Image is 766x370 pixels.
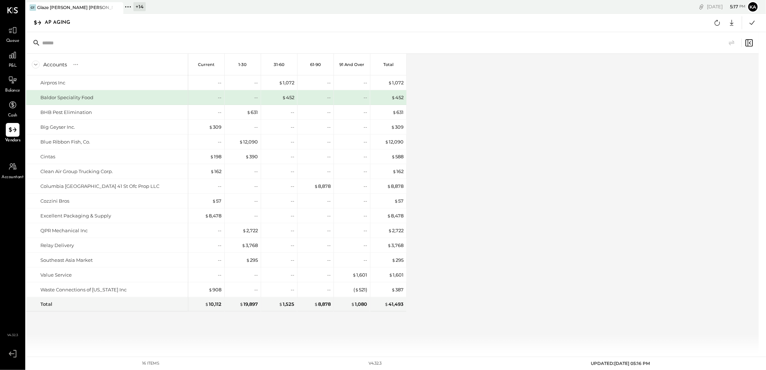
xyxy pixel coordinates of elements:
div: -- [291,138,294,145]
div: Cintas [40,153,55,160]
div: -- [364,227,367,234]
div: 3,768 [242,242,258,249]
div: -- [364,94,367,101]
div: AP Aging [45,17,78,28]
span: $ [387,213,391,219]
div: -- [291,124,294,131]
div: 19,897 [239,301,258,308]
div: -- [327,198,331,204]
div: v 4.32.3 [369,361,382,366]
span: $ [391,124,395,130]
div: -- [254,183,258,190]
div: 8,478 [387,212,404,219]
span: $ [212,198,216,204]
div: 12,090 [239,138,258,145]
div: 3,768 [387,242,404,249]
div: 631 [392,109,404,116]
div: Clean Air Group Trucking Corp. [40,168,113,175]
div: -- [218,79,221,86]
div: Excellent Packaging & Supply [40,212,111,219]
div: 57 [394,198,404,204]
button: Ka [747,1,759,13]
div: Value Service [40,272,72,278]
div: 41,493 [384,301,404,308]
div: 295 [392,257,404,264]
span: $ [352,272,356,278]
div: -- [327,257,331,264]
a: Cash [0,98,25,119]
span: P&L [9,63,17,69]
div: -- [364,168,367,175]
div: -- [218,138,221,145]
div: -- [218,183,221,190]
div: -- [291,272,294,278]
span: Vendors [5,137,21,144]
span: Balance [5,88,20,94]
span: Accountant [2,174,24,181]
div: Blue Ribbon Fish, Co. [40,138,90,145]
div: -- [254,272,258,278]
div: -- [254,198,258,204]
div: -- [364,198,367,204]
div: -- [364,124,367,131]
div: 908 [208,286,221,293]
div: -- [327,242,331,249]
div: -- [327,79,331,86]
div: Baldor Speciality Food [40,94,93,101]
div: -- [291,286,294,293]
div: GT [30,4,36,11]
span: $ [314,301,318,307]
div: [DATE] [707,3,745,10]
div: -- [291,183,294,190]
div: -- [364,109,367,116]
div: 12,090 [385,138,404,145]
span: $ [242,242,246,248]
div: -- [218,94,221,101]
span: $ [355,287,359,292]
span: $ [239,301,243,307]
div: -- [364,153,367,160]
span: $ [210,154,214,159]
span: UPDATED: [DATE] 05:16 PM [591,361,650,366]
div: -- [327,153,331,160]
div: 295 [246,257,258,264]
div: -- [254,212,258,219]
div: -- [327,94,331,101]
div: -- [218,227,221,234]
div: -- [364,257,367,264]
div: Relay Delivery [40,242,74,249]
div: -- [364,212,367,219]
div: 1,080 [351,301,367,308]
div: -- [327,286,331,293]
div: -- [254,94,258,101]
div: + 14 [133,2,146,11]
div: -- [327,168,331,175]
div: 631 [247,109,258,116]
div: -- [291,227,294,234]
span: $ [205,213,209,219]
div: -- [364,183,367,190]
div: -- [291,168,294,175]
div: 8,878 [314,301,331,308]
a: P&L [0,48,25,69]
span: Cash [8,113,17,119]
div: QPR Mechanical Inc [40,227,88,234]
span: Queue [6,38,19,44]
span: $ [391,287,395,292]
div: -- [254,124,258,131]
span: $ [210,168,214,174]
span: $ [387,183,391,189]
span: $ [389,272,393,278]
div: -- [364,138,367,145]
div: Waste Connections of [US_STATE] Inc [40,286,127,293]
div: -- [327,227,331,234]
div: -- [291,242,294,249]
div: -- [291,109,294,116]
div: -- [364,79,367,86]
span: $ [392,109,396,115]
span: $ [385,139,389,145]
div: -- [327,138,331,145]
p: 91 and Over [340,62,365,67]
span: $ [388,228,392,233]
a: Accountant [0,160,25,181]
